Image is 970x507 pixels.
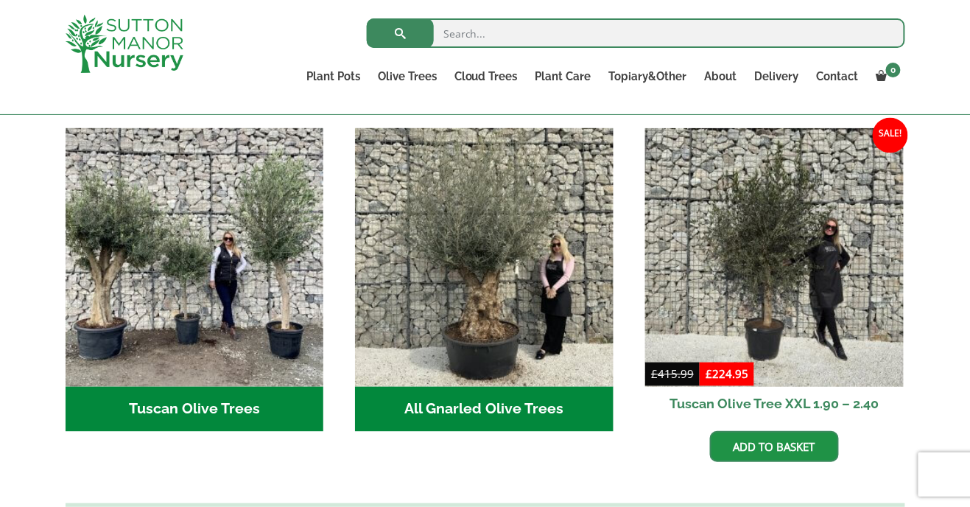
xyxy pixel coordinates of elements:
[746,66,808,87] a: Delivery
[66,15,183,73] img: logo
[651,367,694,382] bdi: 415.99
[66,387,324,433] h2: Tuscan Olive Trees
[645,128,904,420] a: Sale! Tuscan Olive Tree XXL 1.90 – 2.40
[298,66,369,87] a: Plant Pots
[355,128,614,432] a: Visit product category All Gnarled Olive Trees
[873,118,908,153] span: Sale!
[696,66,746,87] a: About
[645,387,904,420] h2: Tuscan Olive Tree XXL 1.90 – 2.40
[706,367,712,382] span: £
[600,66,696,87] a: Topiary&Other
[355,387,614,433] h2: All Gnarled Olive Trees
[446,66,527,87] a: Cloud Trees
[710,431,839,462] a: Add to basket: “Tuscan Olive Tree XXL 1.90 - 2.40”
[66,128,324,432] a: Visit product category Tuscan Olive Trees
[645,128,904,387] img: Tuscan Olive Tree XXL 1.90 - 2.40
[808,66,868,87] a: Contact
[367,18,905,48] input: Search...
[355,128,614,387] img: All Gnarled Olive Trees
[886,63,901,77] span: 0
[527,66,600,87] a: Plant Care
[369,66,446,87] a: Olive Trees
[868,66,905,87] a: 0
[651,367,658,382] span: £
[706,367,748,382] bdi: 224.95
[66,128,324,387] img: Tuscan Olive Trees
